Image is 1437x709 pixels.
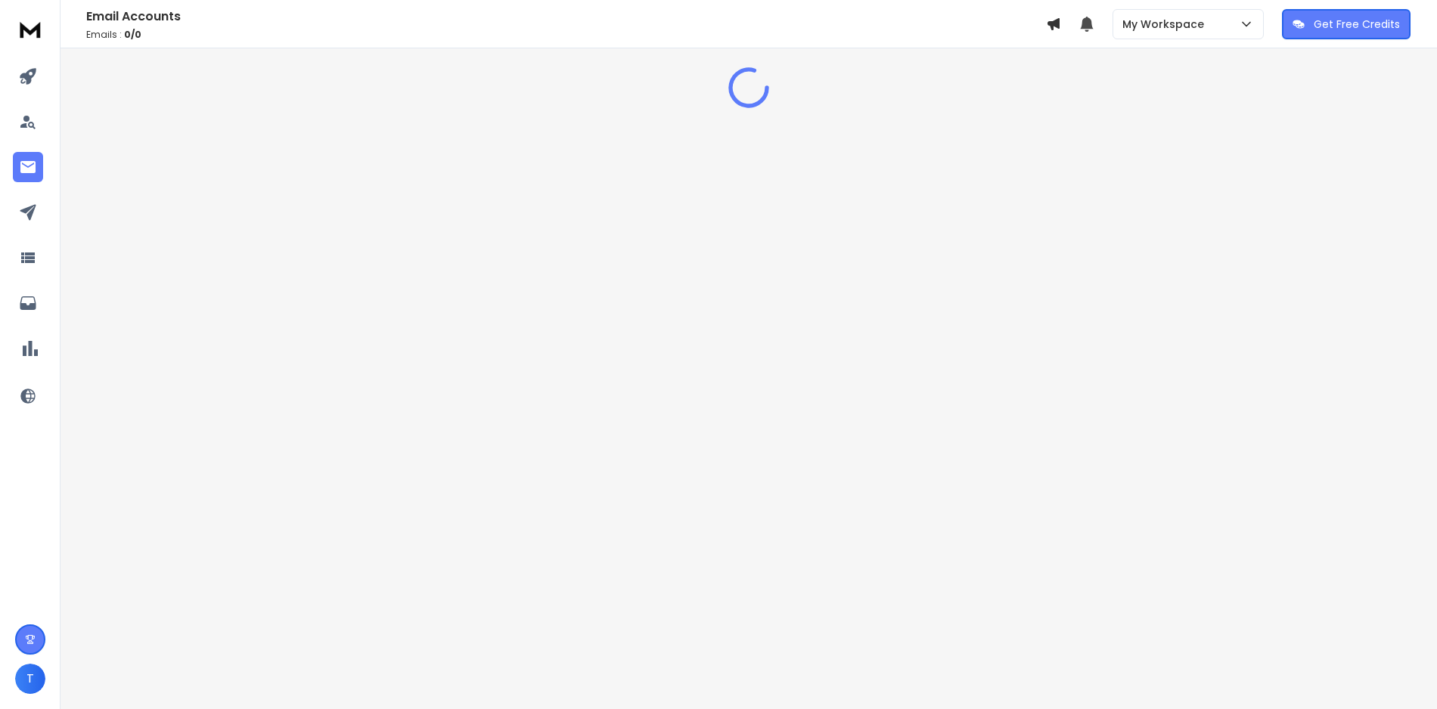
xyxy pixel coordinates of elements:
[86,8,1046,26] h1: Email Accounts
[15,664,45,694] button: T
[15,15,45,43] img: logo
[124,28,141,41] span: 0 / 0
[1122,17,1210,32] p: My Workspace
[1314,17,1400,32] p: Get Free Credits
[1282,9,1411,39] button: Get Free Credits
[86,29,1046,41] p: Emails :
